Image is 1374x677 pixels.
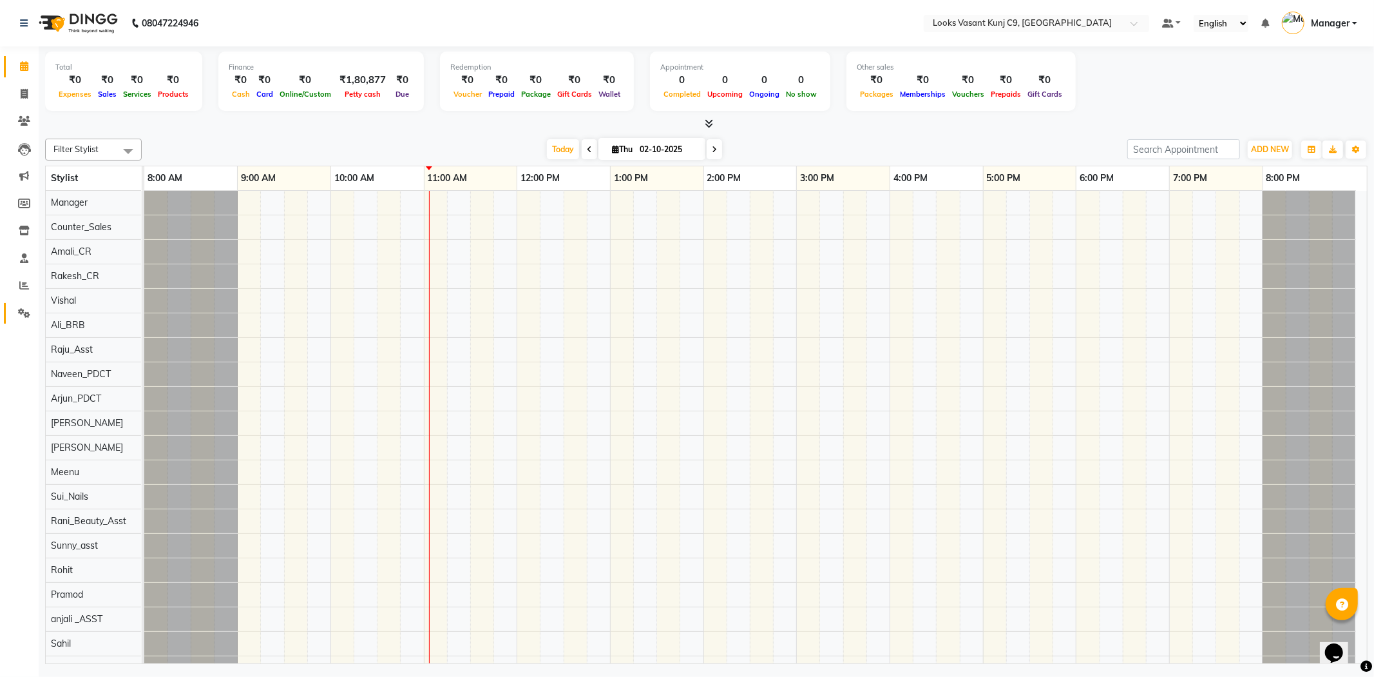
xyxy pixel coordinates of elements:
div: ₹0 [155,73,192,88]
a: 12:00 PM [517,169,563,188]
span: Thu [609,144,636,154]
a: 2:00 PM [704,169,745,188]
a: 11:00 AM [425,169,471,188]
span: Sunny_asst [51,540,98,551]
span: Pramod [51,589,83,600]
div: ₹0 [988,73,1024,88]
span: No show [783,90,820,99]
span: Expenses [55,90,95,99]
span: Counter_Sales [51,221,111,233]
span: Ongoing [746,90,783,99]
input: 2025-10-02 [636,140,700,159]
span: Gift Cards [1024,90,1065,99]
span: Amali_CR [51,246,91,257]
span: Package [518,90,554,99]
span: Upcoming [704,90,746,99]
div: ₹0 [253,73,276,88]
a: 8:00 PM [1263,169,1304,188]
img: Manager [1282,12,1304,34]
div: ₹0 [450,73,485,88]
div: Other sales [857,62,1065,73]
div: ₹0 [229,73,253,88]
div: ₹0 [595,73,624,88]
span: Filter Stylist [53,144,99,154]
div: Appointment [660,62,820,73]
span: Sahil [51,638,71,649]
a: 4:00 PM [890,169,931,188]
div: ₹0 [949,73,988,88]
div: ₹0 [554,73,595,88]
div: ₹0 [857,73,897,88]
span: Completed [660,90,704,99]
span: Arjun_PDCT [51,393,101,404]
span: Rohit [51,564,73,576]
input: Search Appointment [1127,139,1240,159]
span: [PERSON_NAME] [51,417,123,429]
span: Meenu [51,466,79,478]
span: [PERSON_NAME] [51,442,123,453]
a: 1:00 PM [611,169,651,188]
span: Wallet [595,90,624,99]
span: Due [392,90,412,99]
span: Voucher [450,90,485,99]
span: Products [155,90,192,99]
div: ₹0 [120,73,155,88]
div: 0 [783,73,820,88]
a: 3:00 PM [797,169,837,188]
div: ₹1,80,877 [334,73,391,88]
div: ₹0 [55,73,95,88]
span: Memberships [897,90,949,99]
span: Prepaid [485,90,518,99]
span: Sales [95,90,120,99]
a: 8:00 AM [144,169,186,188]
span: Vishal [51,295,76,306]
span: Stylist [51,172,78,184]
div: ₹0 [485,73,518,88]
button: ADD NEW [1248,141,1292,159]
div: Finance [229,62,414,73]
div: ₹0 [1024,73,1065,88]
a: 9:00 AM [238,169,279,188]
span: Ali_BRB [51,319,85,331]
a: 6:00 PM [1076,169,1117,188]
span: Rani_Beauty_Asst [51,515,126,527]
span: Rakesh_CR [51,270,99,282]
span: Gift Cards [554,90,595,99]
div: 0 [704,73,746,88]
span: Sui_Nails [51,491,88,502]
span: Services [120,90,155,99]
span: Prepaids [988,90,1024,99]
span: Raju_Asst [51,344,93,355]
div: 0 [660,73,704,88]
span: Manager [51,197,88,208]
a: 5:00 PM [984,169,1024,188]
b: 08047224946 [142,5,198,41]
span: Ashish_asst [51,662,100,674]
div: ₹0 [95,73,120,88]
img: logo [33,5,121,41]
div: ₹0 [897,73,949,88]
div: 0 [746,73,783,88]
iframe: chat widget [1320,625,1361,664]
div: ₹0 [276,73,334,88]
span: Petty cash [341,90,384,99]
span: Manager [1311,17,1350,30]
span: Naveen_PDCT [51,368,111,380]
div: ₹0 [391,73,414,88]
div: ₹0 [518,73,554,88]
span: Packages [857,90,897,99]
span: anjali _ASST [51,613,102,625]
a: 10:00 AM [331,169,377,188]
span: Online/Custom [276,90,334,99]
div: Redemption [450,62,624,73]
span: Cash [229,90,253,99]
a: 7:00 PM [1170,169,1210,188]
span: Vouchers [949,90,988,99]
span: Today [547,139,579,159]
div: Total [55,62,192,73]
span: Card [253,90,276,99]
span: ADD NEW [1251,144,1289,154]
